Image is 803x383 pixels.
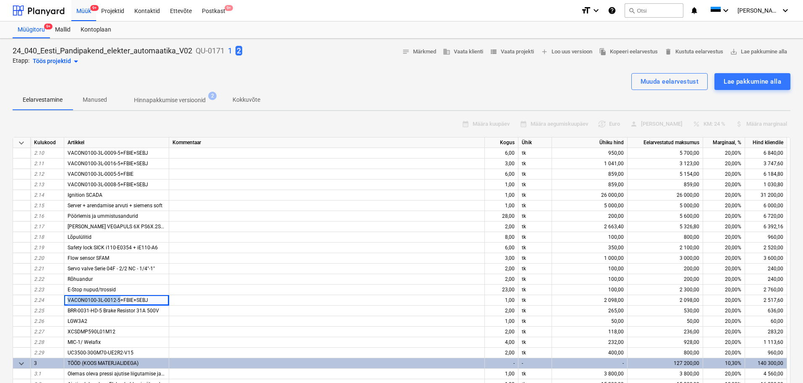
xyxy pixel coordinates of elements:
[518,316,552,327] div: tk
[68,266,155,272] span: Servo valve Serie 04F - 2/2 NC - 1/4"-1"
[745,295,787,306] div: 2 517,60
[34,192,44,198] span: 2.14
[703,180,745,190] div: 20,00%
[68,150,148,156] span: VACON0100-3L-0009-5+FBIE+SEBJ
[235,45,242,56] button: 2
[552,190,628,201] div: 26 000,00
[518,137,552,148] div: Ühik
[68,339,101,345] span: MIC-1/ Welafix
[552,180,628,190] div: 859,00
[703,285,745,295] div: 20,00%
[745,169,787,180] div: 6 184,80
[552,295,628,306] div: 2 098,00
[552,274,628,285] div: 100,00
[628,211,703,222] div: 5 600,00
[13,21,50,38] a: Müügitoru9+
[628,264,703,274] div: 200,00
[402,47,436,57] span: Märkmed
[745,316,787,327] div: 60,00
[134,96,206,105] p: Hinnapakkumise versioonid
[68,182,148,188] span: VACON0100-3L-0008-5+FBIE+SEBJ
[34,350,44,356] span: 2.29
[169,137,485,148] div: Kommentaar
[68,224,225,230] span: VEGA VEGAPULS 6X PS6X.2SWXXBXATKSKHAXXXXXXX
[552,327,628,337] div: 118,00
[34,171,44,177] span: 2.12
[68,297,148,303] span: VACON0100-3L-0012-5+FBIE+SEBJ
[518,148,552,158] div: tk
[485,148,518,158] div: 6,00
[31,358,64,369] div: 3
[490,47,534,57] span: Vaata projekti
[552,306,628,316] div: 265,00
[745,137,787,148] div: Hind kliendile
[703,316,745,327] div: 20,00%
[439,45,487,58] button: Vaata klienti
[34,297,44,303] span: 2.24
[745,274,787,285] div: 240,00
[485,295,518,306] div: 1,00
[485,369,518,379] div: 1,00
[68,276,93,282] span: Rõhuandur
[68,371,226,377] span: Olemas oleva pressi ajutise liigutamise jaoks el. Demontaaz/montaaz
[541,48,548,55] span: add
[518,264,552,274] div: tk
[68,203,162,209] span: Server + arendamise arvuti + siemens soft
[518,274,552,285] div: tk
[490,48,497,55] span: view_list
[34,161,44,166] span: 2.11
[745,201,787,211] div: 6 000,00
[703,137,745,148] div: Marginaal, %
[628,274,703,285] div: 200,00
[68,318,87,324] span: LGW3A2
[628,306,703,316] div: 530,00
[518,306,552,316] div: tk
[703,148,745,158] div: 20,00%
[34,150,44,156] span: 2.10
[703,190,745,201] div: 20,00%
[552,137,628,148] div: Ühiku hind
[745,285,787,295] div: 2 760,00
[703,337,745,348] div: 20,00%
[552,243,628,253] div: 350,00
[518,169,552,180] div: tk
[745,264,787,274] div: 240,00
[68,192,102,198] span: Ignition SCADA
[745,337,787,348] div: 1 113,60
[68,350,133,356] span: UC3500-30GM70-UE2R2-V15
[599,48,607,55] span: file_copy
[402,48,410,55] span: notes
[34,245,44,251] span: 2.19
[628,316,703,327] div: 50,00
[68,329,115,335] span: XCSDMP590L01M12
[628,243,703,253] div: 2 100,00
[16,138,26,148] span: Ahenda kõik kategooriad
[641,76,699,87] div: Muuda eelarvestust
[518,285,552,295] div: tk
[485,264,518,274] div: 2,00
[628,201,703,211] div: 5 000,00
[485,211,518,222] div: 28,00
[552,148,628,158] div: 950,00
[518,243,552,253] div: tk
[518,211,552,222] div: tk
[745,211,787,222] div: 6 720,00
[31,137,64,148] div: Kulukood
[68,308,159,314] span: BRR-0031-HD-5 Brake Resistor 31A 500V
[730,47,787,57] span: Lae pakkumine alla
[628,253,703,264] div: 3 000,00
[90,5,99,11] span: 9+
[518,232,552,243] div: tk
[552,222,628,232] div: 2 663,40
[33,56,81,66] div: Töös projektid
[724,76,781,87] div: Lae pakkumine alla
[552,358,628,369] div: -
[68,171,133,177] span: VACON0100-3L-0005-5+FBIE
[552,348,628,358] div: 400,00
[518,180,552,190] div: tk
[552,316,628,327] div: 50,00
[71,56,81,66] span: arrow_drop_down
[745,348,787,358] div: 960,00
[628,158,703,169] div: 3 123,00
[541,47,592,57] span: Loo uus versioon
